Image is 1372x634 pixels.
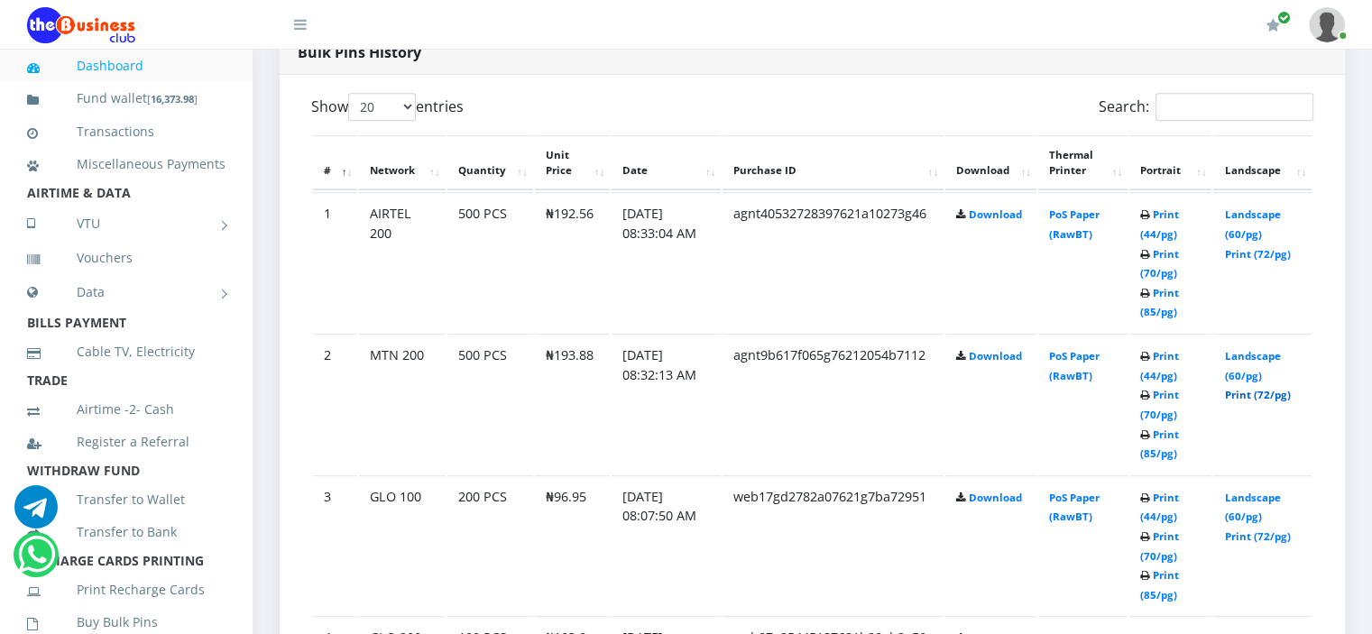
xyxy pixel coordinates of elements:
th: Unit Price: activate to sort column ascending [535,135,610,191]
td: 2 [313,334,357,473]
strong: Bulk Pins History [298,42,421,62]
a: Print (85/pg) [1140,568,1179,602]
a: Dashboard [27,45,226,87]
a: Transfer to Bank [27,511,226,553]
td: agnt9b617f065g76212054b7112 [723,334,944,473]
th: Date: activate to sort column ascending [612,135,721,191]
a: Landscape (60/pg) [1224,207,1280,241]
th: Thermal Printer: activate to sort column ascending [1038,135,1128,191]
a: Cable TV, Electricity [27,331,226,372]
td: 200 PCS [447,475,533,615]
a: Print (70/pg) [1140,247,1179,280]
td: 3 [313,475,357,615]
a: Chat for support [14,499,58,528]
input: Search: [1156,93,1313,121]
a: Download [969,491,1022,504]
a: Print (72/pg) [1224,247,1290,261]
label: Search: [1099,93,1313,121]
a: Download [969,349,1022,363]
a: Print (72/pg) [1224,388,1290,401]
a: VTU [27,201,226,246]
a: Print (70/pg) [1140,388,1179,421]
th: Network: activate to sort column ascending [359,135,446,191]
td: 500 PCS [447,334,533,473]
a: PoS Paper (RawBT) [1049,491,1100,524]
a: Data [27,270,226,315]
td: AIRTEL 200 [359,192,446,332]
th: Purchase ID: activate to sort column ascending [723,135,944,191]
th: Portrait: activate to sort column ascending [1129,135,1211,191]
a: Print (72/pg) [1224,529,1290,543]
a: Print (70/pg) [1140,529,1179,563]
b: 16,373.98 [151,92,194,106]
i: Renew/Upgrade Subscription [1266,18,1280,32]
td: MTN 200 [359,334,446,473]
a: Chat for support [18,547,55,576]
a: Landscape (60/pg) [1224,491,1280,524]
td: [DATE] 08:07:50 AM [612,475,721,615]
td: [DATE] 08:32:13 AM [612,334,721,473]
img: User [1309,7,1345,42]
th: Landscape: activate to sort column ascending [1213,135,1312,191]
a: PoS Paper (RawBT) [1049,349,1100,382]
a: Print (44/pg) [1140,207,1179,241]
td: agnt40532728397621a10273g46 [723,192,944,332]
a: Print (85/pg) [1140,286,1179,319]
label: Show entries [311,93,464,121]
img: Logo [27,7,135,43]
a: Print (44/pg) [1140,491,1179,524]
th: #: activate to sort column descending [313,135,357,191]
a: Miscellaneous Payments [27,143,226,185]
td: ₦192.56 [535,192,610,332]
small: [ ] [147,92,198,106]
th: Download: activate to sort column ascending [945,135,1036,191]
a: Download [969,207,1022,221]
select: Showentries [348,93,416,121]
td: [DATE] 08:33:04 AM [612,192,721,332]
td: ₦96.95 [535,475,610,615]
a: Print (85/pg) [1140,427,1179,461]
td: ₦193.88 [535,334,610,473]
span: Renew/Upgrade Subscription [1277,11,1291,24]
td: 500 PCS [447,192,533,332]
a: Register a Referral [27,421,226,463]
a: Landscape (60/pg) [1224,349,1280,382]
td: GLO 100 [359,475,446,615]
a: Print (44/pg) [1140,349,1179,382]
th: Quantity: activate to sort column ascending [447,135,533,191]
a: Vouchers [27,237,226,279]
td: web17gd2782a07621g7ba72951 [723,475,944,615]
td: 1 [313,192,357,332]
a: Airtime -2- Cash [27,389,226,430]
a: Fund wallet[16,373.98] [27,78,226,120]
a: PoS Paper (RawBT) [1049,207,1100,241]
a: Transactions [27,111,226,152]
a: Print Recharge Cards [27,569,226,611]
a: Transfer to Wallet [27,479,226,520]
